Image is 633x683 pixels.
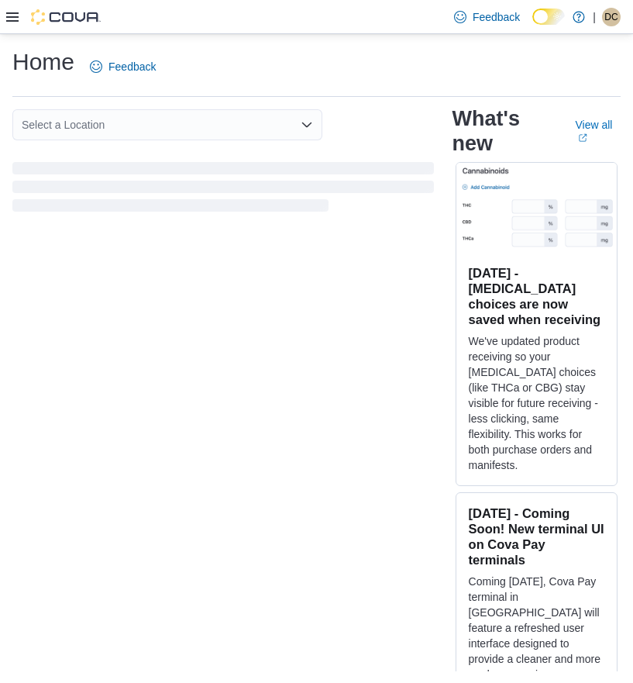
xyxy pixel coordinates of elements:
[532,9,565,25] input: Dark Mode
[12,47,74,78] h1: Home
[108,59,156,74] span: Feedback
[301,119,313,131] button: Open list of options
[575,119,621,143] a: View allExternal link
[473,9,520,25] span: Feedback
[12,165,434,215] span: Loading
[452,106,557,156] h2: What's new
[31,9,101,25] img: Cova
[84,51,162,82] a: Feedback
[469,333,604,473] p: We've updated product receiving so your [MEDICAL_DATA] choices (like THCa or CBG) stay visible fo...
[469,505,604,567] h3: [DATE] - Coming Soon! New terminal UI on Cova Pay terminals
[469,574,604,682] p: Coming [DATE], Cova Pay terminal in [GEOGRAPHIC_DATA] will feature a refreshed user interface des...
[602,8,621,26] div: David Calf Robe
[448,2,526,33] a: Feedback
[469,265,604,327] h3: [DATE] - [MEDICAL_DATA] choices are now saved when receiving
[593,8,596,26] p: |
[578,133,587,143] svg: External link
[604,8,618,26] span: DC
